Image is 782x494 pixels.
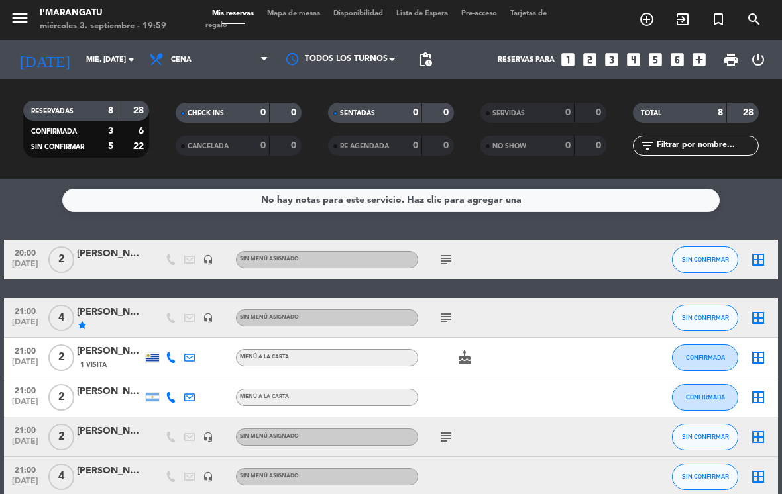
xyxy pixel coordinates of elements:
[80,360,107,370] span: 1 Visita
[9,260,42,275] span: [DATE]
[492,143,526,150] span: NO SHOW
[340,143,389,150] span: RE AGENDADA
[260,141,266,150] strong: 0
[672,464,738,490] button: SIN CONFIRMAR
[498,56,555,64] span: Reservas para
[629,8,665,30] span: RESERVAR MESA
[203,471,213,482] i: headset_mic
[9,303,42,318] span: 21:00
[188,110,224,117] span: CHECK INS
[48,384,74,411] span: 2
[443,108,451,117] strong: 0
[48,344,74,371] span: 2
[750,252,766,268] i: border_all
[655,138,758,153] input: Filtrar por nombre...
[133,106,146,115] strong: 28
[746,11,762,27] i: search
[340,110,375,117] span: SENTADAS
[691,51,708,68] i: add_box
[682,473,729,480] span: SIN CONFIRMAR
[559,51,577,68] i: looks_one
[675,11,691,27] i: exit_to_app
[260,108,266,117] strong: 0
[723,52,739,68] span: print
[710,11,726,27] i: turned_in_not
[77,344,143,359] div: [PERSON_NAME]
[700,8,736,30] span: Reserva especial
[672,344,738,371] button: CONFIRMADA
[603,51,620,68] i: looks_3
[10,45,80,74] i: [DATE]
[240,256,299,262] span: Sin menú asignado
[203,432,213,442] i: headset_mic
[133,142,146,151] strong: 22
[682,256,729,263] span: SIN CONFIRMAR
[596,141,604,150] strong: 0
[31,128,77,135] span: CONFIRMADA
[750,429,766,445] i: border_all
[9,382,42,397] span: 21:00
[205,10,260,17] span: Mis reservas
[750,389,766,405] i: border_all
[581,51,598,68] i: looks_two
[743,108,756,117] strong: 28
[31,144,84,150] span: SIN CONFIRMAR
[108,126,113,136] strong: 3
[596,108,604,117] strong: 0
[123,52,139,68] i: arrow_drop_down
[139,126,146,136] strong: 6
[48,246,74,273] span: 2
[108,106,113,115] strong: 8
[240,434,299,439] span: Sin menú asignado
[672,305,738,331] button: SIN CONFIRMAR
[413,108,418,117] strong: 0
[203,313,213,323] i: headset_mic
[240,473,299,479] span: Sin menú asignado
[77,464,143,479] div: [PERSON_NAME]
[40,20,166,33] div: miércoles 3. septiembre - 19:59
[665,8,700,30] span: WALK IN
[718,108,723,117] strong: 8
[240,354,289,360] span: MENÚ A LA CARTA
[77,384,143,399] div: [PERSON_NAME]
[682,314,729,321] span: SIN CONFIRMAR
[457,350,473,366] i: cake
[640,138,655,154] i: filter_list
[77,305,143,320] div: [PERSON_NAME]
[647,51,664,68] i: looks_5
[669,51,686,68] i: looks_6
[40,7,166,20] div: I'marangatu
[443,141,451,150] strong: 0
[31,108,74,115] span: RESERVADAS
[77,424,143,439] div: [PERSON_NAME]
[10,8,30,28] i: menu
[9,342,42,358] span: 21:00
[750,350,766,366] i: border_all
[48,464,74,490] span: 4
[261,193,522,208] div: No hay notas para este servicio. Haz clic para agregar una
[672,424,738,450] button: SIN CONFIRMAR
[750,310,766,326] i: border_all
[9,462,42,477] span: 21:00
[203,254,213,265] i: headset_mic
[686,354,725,361] span: CONFIRMADA
[9,397,42,413] span: [DATE]
[291,141,299,150] strong: 0
[327,10,390,17] span: Disponibilidad
[48,305,74,331] span: 4
[625,51,642,68] i: looks_4
[10,8,30,32] button: menu
[413,141,418,150] strong: 0
[565,141,571,150] strong: 0
[455,10,504,17] span: Pre-acceso
[639,11,655,27] i: add_circle_outline
[438,310,454,326] i: subject
[686,393,725,401] span: CONFIRMADA
[48,424,74,450] span: 2
[682,433,729,440] span: SIN CONFIRMAR
[390,10,455,17] span: Lista de Espera
[240,315,299,320] span: Sin menú asignado
[291,108,299,117] strong: 0
[9,422,42,437] span: 21:00
[438,429,454,445] i: subject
